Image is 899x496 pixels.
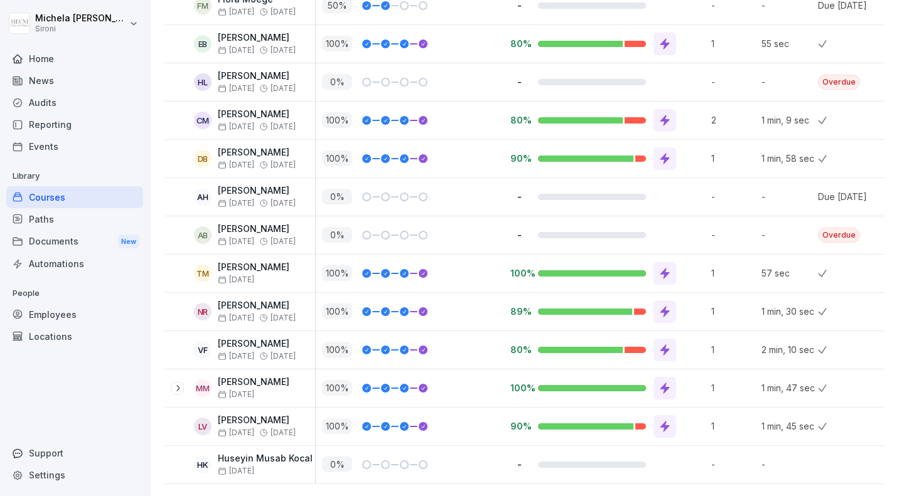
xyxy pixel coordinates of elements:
p: 80% [510,38,528,50]
p: 80% [510,344,528,356]
a: Employees [6,303,143,325]
div: Due [DATE] [818,190,867,203]
div: MM [194,379,212,397]
a: Reporting [6,113,143,135]
p: - [762,75,818,88]
span: [DATE] [218,122,254,131]
p: - [711,190,755,203]
p: - [762,190,818,203]
p: 1 min, 47 sec [762,381,818,394]
a: News [6,70,143,92]
a: Locations [6,325,143,347]
p: 55 sec [762,37,818,50]
a: Paths [6,208,143,230]
p: 1 [711,266,755,280]
p: 1 min, 9 sec [762,113,818,127]
div: Support [6,442,143,464]
a: Courses [6,186,143,208]
p: 100% [510,382,528,394]
div: NR [194,303,212,320]
div: HK [194,456,212,473]
span: [DATE] [218,46,254,55]
a: Events [6,135,143,157]
span: [DATE] [218,161,254,169]
p: 1 [711,152,755,165]
span: [DATE] [271,428,296,437]
div: AH [194,188,212,206]
p: - [762,228,818,241]
a: Home [6,48,143,70]
p: [PERSON_NAME] [218,147,296,158]
p: 0 % [322,227,352,243]
div: HL [194,73,212,91]
p: - [762,458,818,471]
div: Overdue [818,228,860,243]
p: 100 % [322,265,352,281]
p: 1 [711,343,755,356]
a: DocumentsNew [6,230,143,253]
p: 1 [711,419,755,433]
div: VF [194,341,212,359]
span: [DATE] [218,428,254,437]
p: 100 % [322,380,352,396]
span: [DATE] [218,199,254,208]
p: Sironi [35,24,127,33]
p: 90% [510,420,528,432]
span: [DATE] [271,8,296,16]
span: [DATE] [271,237,296,246]
p: 100 % [322,112,352,128]
p: 89% [510,305,528,317]
p: 100 % [322,303,352,319]
p: 1 [711,305,755,318]
span: [DATE] [218,84,254,93]
p: - [510,229,528,241]
p: - [711,458,755,471]
p: - [510,458,528,470]
a: Automations [6,253,143,275]
p: 100 % [322,418,352,434]
div: LV [194,418,212,435]
span: [DATE] [271,84,296,93]
span: [DATE] [218,237,254,246]
span: [DATE] [218,8,254,16]
p: 2 min, 10 sec [762,343,818,356]
p: 1 [711,381,755,394]
span: [DATE] [271,122,296,131]
p: Library [6,166,143,186]
p: [PERSON_NAME] [218,300,296,311]
p: [PERSON_NAME] [218,186,296,196]
p: 80% [510,114,528,126]
div: EB [194,35,212,53]
span: [DATE] [218,352,254,361]
p: Michela [PERSON_NAME] [35,13,127,24]
p: 1 [711,37,755,50]
p: [PERSON_NAME] [218,262,289,273]
p: 0 % [322,74,352,90]
a: Audits [6,92,143,113]
p: 0 % [322,456,352,472]
div: Documents [6,230,143,253]
span: [DATE] [271,314,296,322]
span: [DATE] [271,352,296,361]
p: [PERSON_NAME] [218,224,296,235]
p: [PERSON_NAME] [218,71,296,82]
p: 100 % [322,150,352,166]
p: 0 % [322,189,352,204]
span: [DATE] [271,161,296,169]
span: [DATE] [271,46,296,55]
p: 2 [711,113,755,127]
p: 100% [510,267,528,279]
div: TM [194,265,212,282]
p: 1 min, 45 sec [762,419,818,433]
span: [DATE] [218,390,254,399]
span: [DATE] [218,275,254,284]
div: DB [194,150,212,167]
